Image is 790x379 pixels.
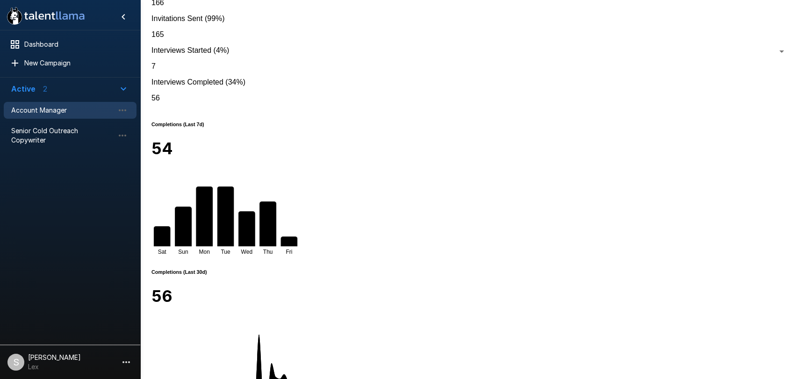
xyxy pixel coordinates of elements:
p: 56 [151,94,779,102]
tspan: Fri [286,249,292,255]
tspan: Sun [178,249,188,255]
b: Completions (Last 7d) [151,122,204,127]
tspan: Mon [199,249,210,255]
tspan: Sat [158,249,167,255]
tspan: Tue [221,249,230,255]
p: 165 [151,30,779,39]
tspan: Wed [241,249,252,255]
tspan: Thu [263,249,273,255]
span: ( 99 %) [202,14,224,22]
b: 54 [151,139,173,158]
p: Interviews Completed [151,78,779,86]
p: 7 [151,62,779,71]
span: ( 34 %) [223,78,245,86]
b: Completions (Last 30d) [151,269,207,275]
b: 56 [151,286,172,306]
span: ( 4 %) [211,46,229,54]
p: Invitations Sent [151,14,779,23]
p: Interviews Started [151,46,779,55]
